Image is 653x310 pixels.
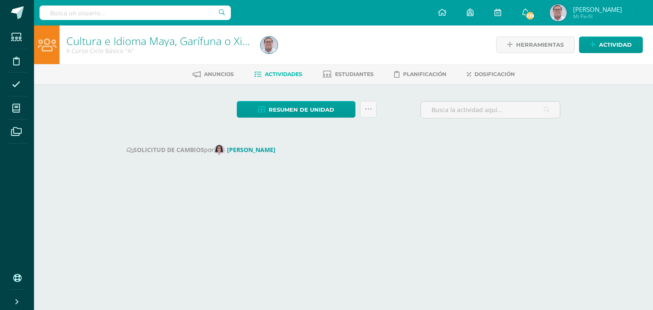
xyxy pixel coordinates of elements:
span: [PERSON_NAME] [573,5,622,14]
span: Dosificación [474,71,515,77]
span: Herramientas [516,37,564,53]
span: Actividad [599,37,632,53]
h1: Cultura e Idioma Maya, Garífuna o Xinka [66,35,250,47]
a: Anuncios [193,68,234,81]
input: Busca un usuario... [40,6,231,20]
div: por [127,145,560,156]
a: Planificación [394,68,446,81]
img: 13dc6b83343af231e8c8c581421df4c8.png [214,145,225,156]
a: Actividad [579,37,643,53]
a: Cultura e Idioma Maya, Garífuna o Xinka [66,34,259,48]
span: Mi Perfil [573,13,622,20]
span: Actividades [265,71,302,77]
strong: [PERSON_NAME] [227,146,275,154]
span: Anuncios [204,71,234,77]
img: 6a782a4ce9af2a7c632b77013fd344e5.png [550,4,567,21]
a: Herramientas [496,37,575,53]
a: Estudiantes [323,68,374,81]
a: [PERSON_NAME] [214,146,279,154]
span: 239 [525,11,535,20]
a: Resumen de unidad [237,101,355,118]
span: Estudiantes [335,71,374,77]
span: Planificación [403,71,446,77]
strong: SOLICITUD DE CAMBIOS [127,146,204,154]
img: 6a782a4ce9af2a7c632b77013fd344e5.png [261,37,278,54]
span: Resumen de unidad [269,102,334,118]
a: Dosificación [467,68,515,81]
div: II Curso Ciclo Básico 'A' [66,47,250,55]
input: Busca la actividad aquí... [421,101,560,118]
a: Actividades [254,68,302,81]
